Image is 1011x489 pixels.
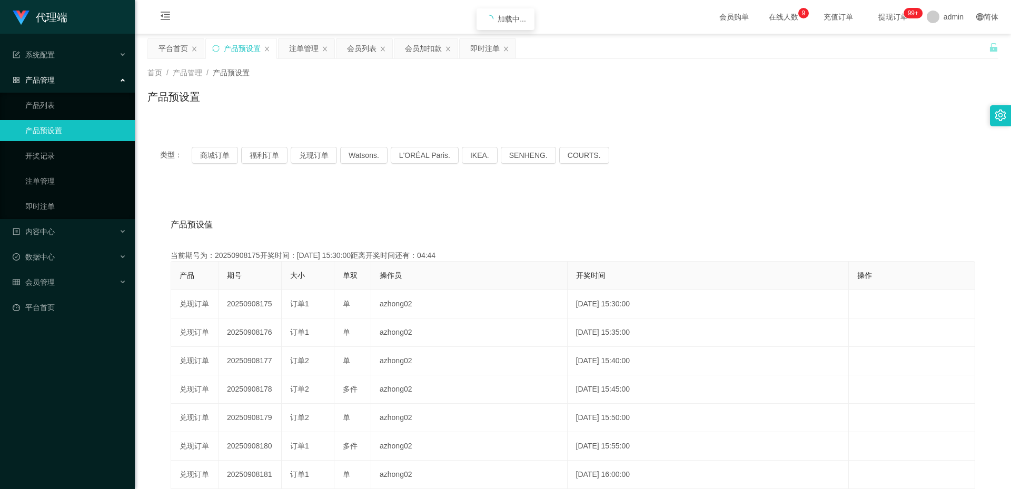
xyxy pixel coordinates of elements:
td: 20250908181 [219,461,282,489]
a: 代理端 [13,13,67,21]
div: 产品预设置 [224,38,261,58]
span: 加载中... [498,15,526,23]
div: 即时注单 [470,38,500,58]
td: azhong02 [371,290,568,318]
span: 产品预设置 [213,68,250,77]
i: 图标: close [191,46,197,52]
button: COURTS. [559,147,609,164]
span: / [206,68,209,77]
span: 大小 [290,271,305,280]
i: 图标: sync [212,45,220,52]
sup: 1111 [904,8,923,18]
td: azhong02 [371,347,568,375]
span: 首页 [147,68,162,77]
span: 单 [343,328,350,336]
i: 图标: close [503,46,509,52]
span: 多件 [343,442,358,450]
td: [DATE] 15:40:00 [568,347,849,375]
span: 订单2 [290,385,309,393]
button: IKEA. [462,147,498,164]
td: 20250908178 [219,375,282,404]
i: 图标: global [976,13,984,21]
span: 操作员 [380,271,402,280]
span: 开奖时间 [576,271,606,280]
td: [DATE] 15:45:00 [568,375,849,404]
a: 即时注单 [25,196,126,217]
p: 9 [802,8,806,18]
span: 系统配置 [13,51,55,59]
i: 图标: table [13,278,20,286]
td: azhong02 [371,375,568,404]
td: [DATE] 15:50:00 [568,404,849,432]
button: 福利订单 [241,147,288,164]
span: 在线人数 [764,13,804,21]
td: 20250908176 [219,318,282,347]
span: 订单1 [290,328,309,336]
i: 图标: close [264,46,270,52]
span: 数据中心 [13,253,55,261]
span: 充值订单 [818,13,858,21]
span: 单 [343,300,350,308]
i: 图标: close [380,46,386,52]
h1: 代理端 [36,1,67,34]
i: 图标: close [322,46,328,52]
img: logo.9652507e.png [13,11,29,25]
i: 图标: close [445,46,451,52]
span: 单双 [343,271,358,280]
td: azhong02 [371,318,568,347]
td: [DATE] 15:35:00 [568,318,849,347]
a: 注单管理 [25,171,126,192]
a: 产品预设置 [25,120,126,141]
div: 注单管理 [289,38,319,58]
span: 产品管理 [13,76,55,84]
span: 单 [343,356,350,365]
i: 图标: setting [995,109,1006,121]
span: 订单2 [290,356,309,365]
button: 兑现订单 [291,147,337,164]
span: 订单1 [290,300,309,308]
a: 开奖记录 [25,145,126,166]
td: 兑现订单 [171,432,219,461]
td: azhong02 [371,432,568,461]
span: 订单2 [290,413,309,422]
a: 图标: dashboard平台首页 [13,297,126,318]
td: 20250908179 [219,404,282,432]
span: 订单1 [290,470,309,478]
td: 20250908175 [219,290,282,318]
h1: 产品预设置 [147,89,200,105]
span: 会员管理 [13,278,55,286]
i: 图标: menu-fold [147,1,183,34]
i: 图标: form [13,51,20,58]
div: 平台首页 [158,38,188,58]
span: 操作 [857,271,872,280]
span: 提现订单 [873,13,913,21]
span: 单 [343,470,350,478]
span: / [166,68,168,77]
button: L'ORÉAL Paris. [391,147,459,164]
td: azhong02 [371,461,568,489]
button: 商城订单 [192,147,238,164]
div: 会员列表 [347,38,376,58]
td: azhong02 [371,404,568,432]
a: 产品列表 [25,95,126,116]
span: 内容中心 [13,227,55,236]
i: 图标: unlock [989,43,998,52]
button: Watsons. [340,147,388,164]
td: [DATE] 15:55:00 [568,432,849,461]
i: 图标: appstore-o [13,76,20,84]
i: 图标: check-circle-o [13,253,20,261]
td: 兑现订单 [171,290,219,318]
button: SENHENG. [501,147,556,164]
td: 兑现订单 [171,461,219,489]
td: 兑现订单 [171,404,219,432]
i: 图标: profile [13,228,20,235]
span: 订单1 [290,442,309,450]
span: 产品管理 [173,68,202,77]
span: 产品预设值 [171,218,213,231]
span: 单 [343,413,350,422]
span: 期号 [227,271,242,280]
i: icon: loading [485,15,493,23]
td: [DATE] 16:00:00 [568,461,849,489]
td: [DATE] 15:30:00 [568,290,849,318]
div: 会员加扣款 [405,38,442,58]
